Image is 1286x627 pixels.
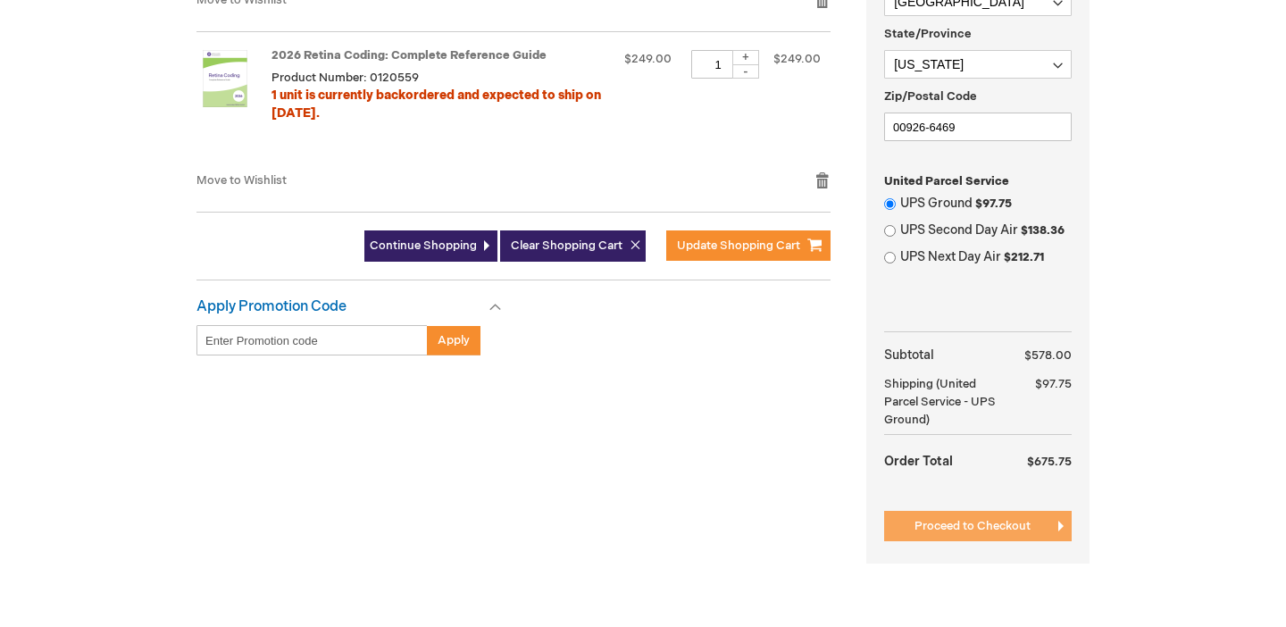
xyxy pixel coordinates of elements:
input: Qty [691,50,745,79]
div: + [732,50,759,65]
label: UPS Next Day Air [900,248,1072,266]
button: Apply [427,325,480,355]
a: 2026 Retina Coding: Complete Reference Guide [271,48,547,63]
label: UPS Second Day Air [900,222,1072,239]
a: Continue Shopping [364,230,497,262]
span: $578.00 [1024,348,1072,363]
span: Product Number: 0120559 [271,71,419,85]
span: Shipping [884,377,933,391]
span: $138.36 [1021,223,1065,238]
span: Proceed to Checkout [914,519,1031,533]
span: Apply [438,333,470,347]
span: $249.00 [624,52,672,66]
span: Update Shopping Cart [677,238,800,253]
button: Update Shopping Cart [666,230,831,261]
div: - [732,64,759,79]
button: Proceed to Checkout [884,511,1072,541]
a: Move to Wishlist [196,173,287,188]
a: 2026 Retina Coding: Complete Reference Guide [196,50,271,154]
span: State/Province [884,27,972,41]
strong: Order Total [884,445,953,476]
span: $97.75 [975,196,1012,211]
span: Clear Shopping Cart [511,238,622,253]
div: 1 unit is currently backordered and expected to ship on [DATE]. [271,87,607,122]
span: $249.00 [773,52,821,66]
img: 2026 Retina Coding: Complete Reference Guide [196,50,254,107]
span: $675.75 [1027,455,1072,469]
span: Continue Shopping [370,238,477,253]
span: $212.71 [1004,250,1044,264]
span: $97.75 [1035,377,1072,391]
span: Zip/Postal Code [884,89,977,104]
span: United Parcel Service [884,174,1009,188]
label: UPS Ground [900,195,1072,213]
span: (United Parcel Service - UPS Ground) [884,377,996,427]
strong: Apply Promotion Code [196,298,347,315]
input: Enter Promotion code [196,325,428,355]
button: Clear Shopping Cart [500,230,646,262]
th: Subtotal [884,341,1012,370]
